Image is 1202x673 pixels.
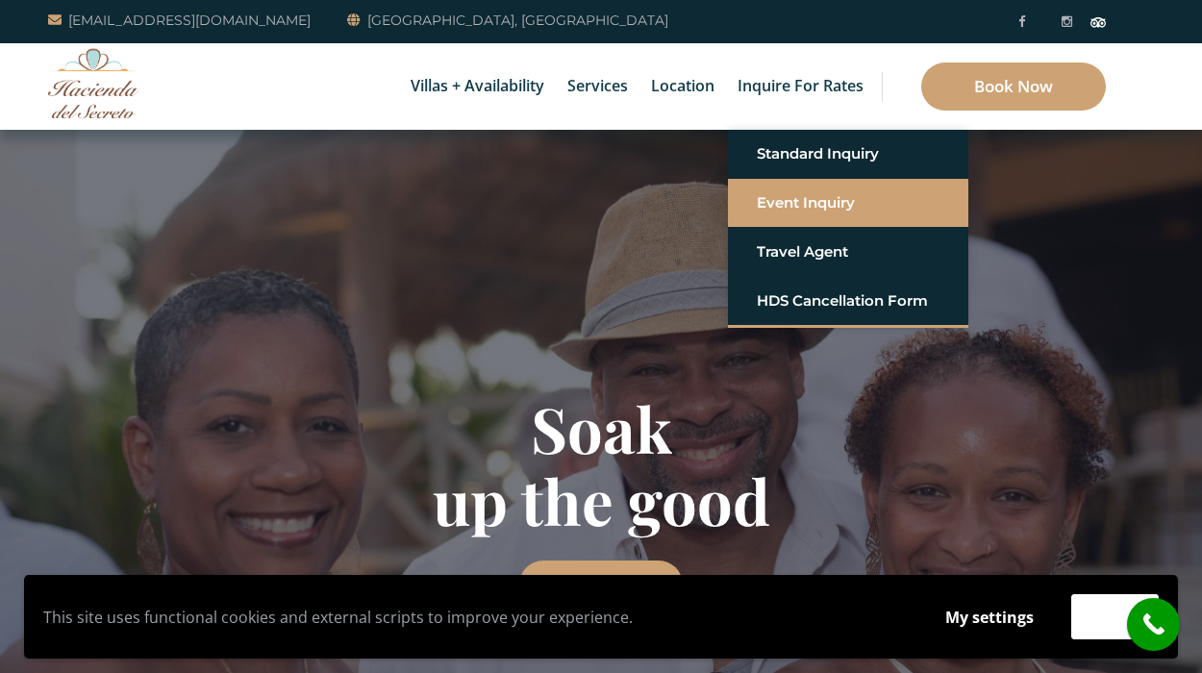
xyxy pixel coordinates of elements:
[1071,594,1159,639] button: Accept
[921,62,1106,111] a: Book Now
[48,48,139,118] img: Awesome Logo
[1127,598,1180,651] a: call
[401,43,554,130] a: Villas + Availability
[927,595,1052,639] button: My settings
[43,603,908,632] p: This site uses functional cookies and external scripts to improve your experience.
[1132,603,1175,646] i: call
[757,284,939,318] a: HDS Cancellation Form
[757,235,939,269] a: Travel Agent
[757,186,939,220] a: Event Inquiry
[757,137,939,171] a: Standard Inquiry
[347,9,668,32] a: [GEOGRAPHIC_DATA], [GEOGRAPHIC_DATA]
[641,43,724,130] a: Location
[1090,17,1106,27] img: Tripadvisor_logomark.svg
[558,43,638,130] a: Services
[728,43,873,130] a: Inquire for Rates
[48,9,311,32] a: [EMAIL_ADDRESS][DOMAIN_NAME]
